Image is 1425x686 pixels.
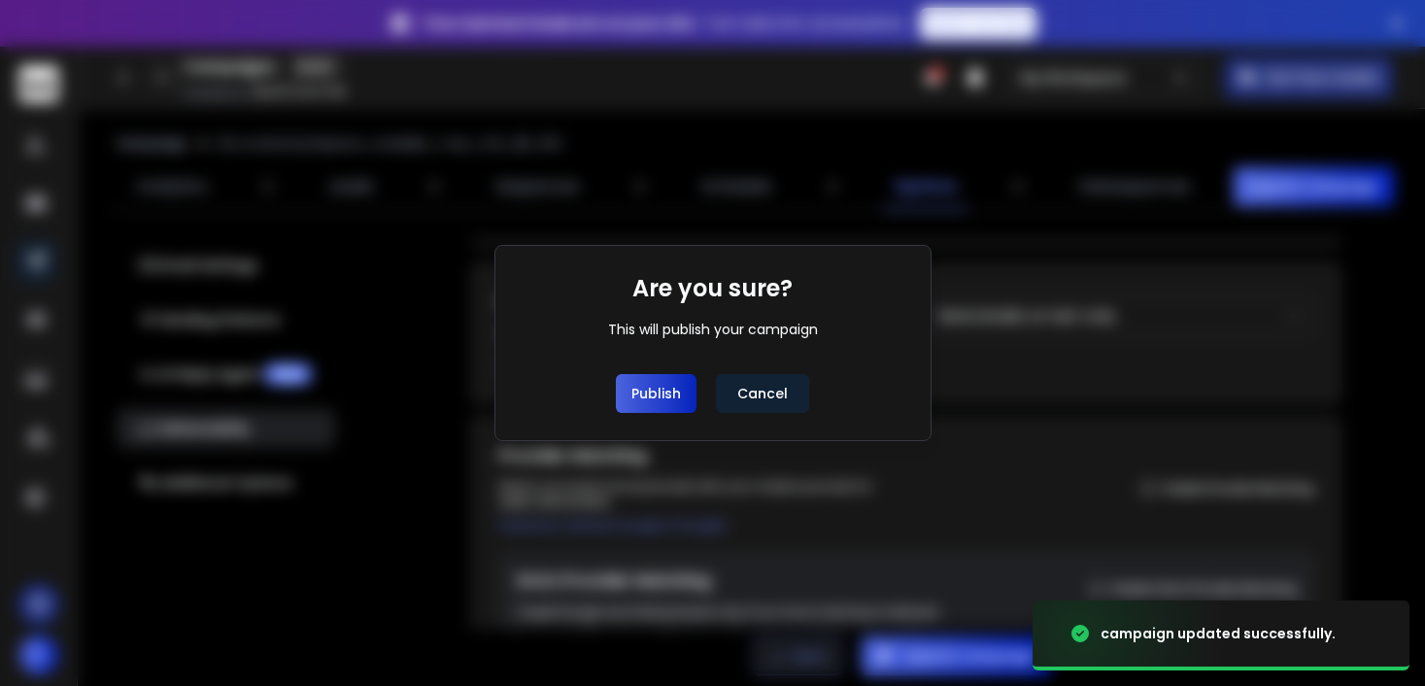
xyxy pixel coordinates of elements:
button: Cancel [716,374,809,413]
div: This will publish your campaign [608,320,818,339]
h1: Are you sure? [632,273,793,304]
div: campaign updated successfully. [1101,624,1336,643]
button: Publish [616,374,696,413]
